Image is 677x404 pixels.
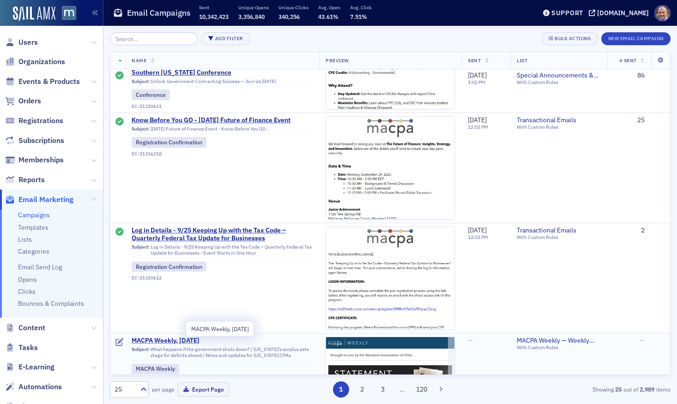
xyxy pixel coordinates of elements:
img: SailAMX [13,6,55,21]
a: Automations [5,382,62,392]
input: Search… [110,32,198,45]
span: Subject: [132,78,150,84]
div: 2 [614,226,645,235]
div: Sent [115,118,124,127]
button: New Email Campaign [601,32,671,45]
a: Users [5,37,38,48]
div: Sent [115,228,124,237]
a: Bounces & Complaints [18,299,84,308]
a: Orders [5,96,41,106]
div: Draft [115,338,124,347]
span: Registrations [18,116,63,126]
div: Showing out of items [490,385,671,393]
button: 2 [354,381,370,398]
span: Reports [18,175,45,185]
span: 3,356,840 [238,13,265,20]
div: MACPA Weekly [132,364,179,374]
a: Transactional Emails [517,226,601,235]
span: — [468,336,473,345]
div: Unlock Government Contracting Success — Join Us [DATE] [132,78,313,87]
span: Subscriptions [18,136,64,146]
a: Registrations [5,116,63,126]
div: [DOMAIN_NAME] [597,9,649,17]
span: Email Marketing [18,195,73,205]
div: Support [551,9,583,17]
span: Preview [326,57,349,64]
span: Sent [468,57,481,64]
span: [DATE] [468,71,487,79]
strong: 2,989 [638,385,656,393]
span: MACPA Weekly, [DATE] [132,337,313,345]
a: Subscriptions [5,136,64,146]
button: [DOMAIN_NAME] [589,10,652,16]
div: With Custom Rules [517,124,601,130]
span: 340,256 [278,13,300,20]
span: List [517,57,527,64]
div: Log in Details - 9/25 Keeping Up with the Tax Code – Quarterly Federal Tax Update for Businesses ... [132,244,313,258]
span: Organizations [18,57,65,67]
a: Log in Details - 9/25 Keeping Up with the Tax Code – Quarterly Federal Tax Update for Businesses [132,226,313,243]
span: — [640,336,645,345]
a: Southern [US_STATE] Conference [132,69,313,77]
time: 12:02 PM [468,234,488,240]
p: Unique Opens [238,4,269,11]
a: Tasks [5,343,38,353]
a: Email Send Log [18,263,62,271]
span: … [396,385,409,393]
span: # Sent [619,57,637,64]
a: Transactional Emails [517,116,601,125]
span: [DATE] [468,226,487,234]
span: MACPA Weekly — Weekly Newsletter (for members only) [517,337,601,345]
p: Avg. Click [350,4,372,11]
span: 43.61% [318,13,338,20]
button: 3 [375,381,391,398]
span: Special Announcements & Special Event Invitations [517,71,601,80]
a: E-Learning [5,362,54,372]
a: Content [5,323,45,333]
span: 10,342,423 [199,13,229,20]
div: [DATE] Future of Finance Event - Know Before You GO [132,126,313,134]
span: Users [18,37,38,48]
a: Campaigns [18,211,50,219]
button: Add Filter [201,32,250,45]
a: Clicks [18,287,36,296]
a: Organizations [5,57,65,67]
span: [DATE] [468,116,487,124]
button: 1 [333,381,349,398]
strong: 25 [614,385,623,393]
time: 1:02 PM [468,79,485,86]
a: View Homepage [55,6,76,22]
button: Export Page [178,382,229,397]
div: 86 [614,71,645,80]
span: Automations [18,382,62,392]
a: New Email Campaign [601,34,671,42]
span: Name [132,57,146,64]
h1: Email Campaigns [127,7,191,18]
div: Bulk Actions [555,36,591,41]
div: EC-21316218 [132,151,313,157]
div: 25 [115,385,135,394]
div: With Custom Rules [517,80,601,86]
p: Unique Clicks [278,4,308,11]
span: Content [18,323,45,333]
div: Registration Confirmation [132,261,206,272]
span: Orders [18,96,41,106]
a: Know Before You GO - [DATE] Future of Finance Event [132,116,313,125]
a: Email Marketing [5,195,73,205]
div: EC-21320612 [132,275,313,281]
p: Sent [199,4,229,11]
span: 7.51% [350,13,367,20]
a: Memberships [5,155,64,165]
button: Bulk Actions [542,32,598,45]
span: Subject: [132,244,150,256]
span: Profile [654,5,671,21]
div: Registration Confirmation [132,137,206,147]
a: Events & Products [5,77,80,87]
div: What happens if the government shuts down? / [US_STATE]’s surplus sets stage for deficits ahead /... [132,346,313,361]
